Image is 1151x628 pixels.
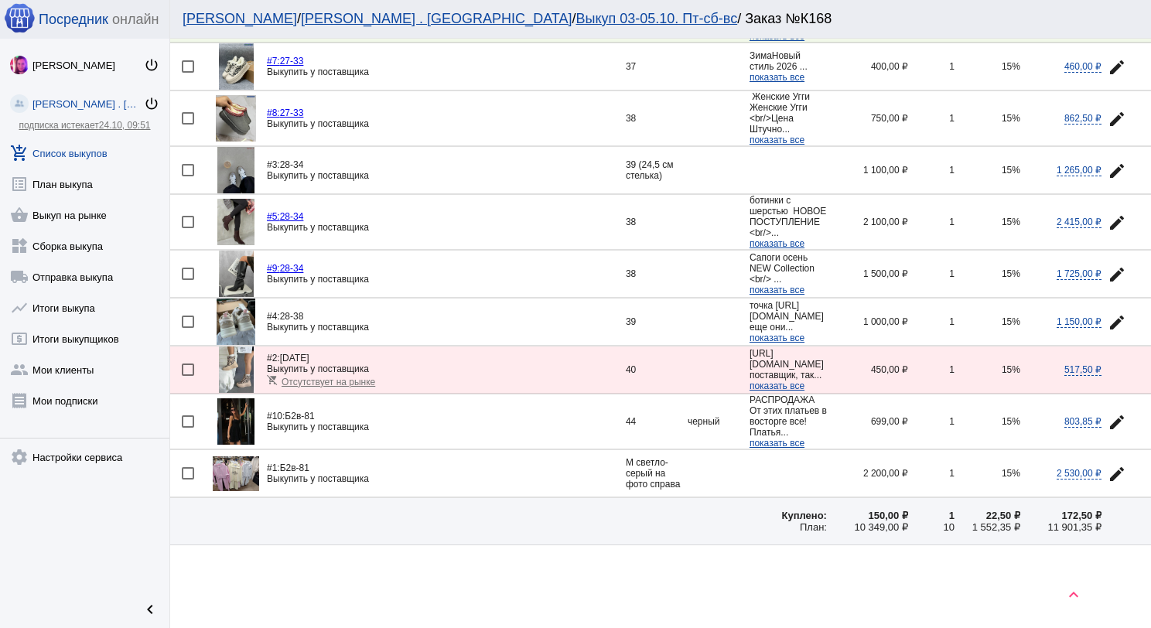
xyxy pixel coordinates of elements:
span: Посредник [39,12,108,28]
img: diX38bb83-wzvLplsCxRo_2brUryXVOJSXkGDRoAZ3pN0wDtQxDUavjLm09qWttx-B3Qs0ycCNsKmwrkZ5aDaC3l.jpg [216,95,256,142]
span: 24.10, 09:51 [99,120,151,131]
app-description-cutted: ️ Женские Угги ️ ️ Женские Угги ️<br/>️Цена Штучно... [750,91,827,145]
mat-icon: edit [1108,162,1126,180]
span: 517,50 ₽ [1064,364,1101,376]
img: -USFP4PfMVSkn3TXcAFGV1B996qsPlIGoTBtrHlXjpvTqNXAjDASuf3rwdbt3pKFnKKIf8L1Fgag7SBAM5YmR8Ar.jpg [217,199,255,245]
a: #5:28-34 [267,211,303,222]
span: 15% [1002,364,1020,375]
app-description-cutted: Сапоги осень ️ NEW Collection ️️<br/>️️ ... [750,252,827,295]
span: 15% [1002,217,1020,227]
mat-icon: power_settings_new [144,57,159,73]
span: 15% [1002,61,1020,72]
div: 750,00 ₽ [827,113,908,124]
div: Выкупить у поставщика [267,67,626,77]
div: Выкупить у поставщика [267,222,626,233]
mat-icon: list_alt [10,175,29,193]
div: 10 [908,521,955,533]
span: 2 530,00 ₽ [1057,468,1101,480]
mat-icon: edit [1108,413,1126,432]
mat-icon: shopping_basket [10,206,29,224]
mat-icon: remove_shopping_cart [267,374,278,385]
a: #7:27-33 [267,56,303,67]
mat-icon: power_settings_new [144,96,159,111]
span: #8: [267,108,280,118]
div: 1 500,00 ₽ [827,268,908,279]
span: #7: [267,56,280,67]
mat-icon: edit [1108,265,1126,284]
span: 15% [1002,113,1020,124]
img: 73xLq58P2BOqs-qIllg3xXCtabieAB0OMVER0XTxHpc0AjG-Rb2SSuXsq4It7hEfqgBcQNho.jpg [10,56,29,74]
a: [PERSON_NAME] . [GEOGRAPHIC_DATA] [301,11,572,26]
div: Выкупить у поставщика [267,118,626,129]
td: черный [688,394,750,449]
span: показать все [750,72,804,83]
span: 28-38 [267,311,303,322]
a: Выкуп 03-05.10. Пт-сб-вс [575,11,737,26]
div: 44 [626,416,688,427]
div: 1 [908,416,955,427]
div: [PERSON_NAME] [32,60,144,71]
span: #10: [267,411,285,422]
span: #5: [267,211,280,222]
div: Выкупить у поставщика [267,363,626,374]
div: 10 349,00 ₽ [827,521,908,533]
span: #3: [267,159,280,170]
a: подписка истекает24.10, 09:51 [19,120,150,131]
mat-icon: settings [10,448,29,466]
span: #9: [267,263,280,274]
img: community_200.png [10,94,29,113]
div: 22,50 ₽ [955,510,1020,521]
img: keJJS5OaAxxD-Hq-csOUmRNC8idFx6cvmpq5RGBQkvoZVL12gMrW57qMB1R-WX2xVMI4gz2veXRY1FOrTxdKghb_.jpg [219,43,254,90]
mat-icon: keyboard_arrow_up [1064,585,1083,604]
div: Выкупить у поставщика [267,170,626,181]
img: 89Mwo0.jpg [213,456,259,491]
div: План: [750,521,827,533]
mat-icon: edit [1108,465,1126,483]
app-description-cutted: РАСПРОДАЖА От этих платьев в восторге все! Платья... [750,394,827,449]
div: Выкупить у поставщика [267,473,626,484]
mat-icon: edit [1108,110,1126,128]
mat-icon: local_shipping [10,268,29,286]
div: 150,00 ₽ [827,510,908,521]
mat-icon: receipt [10,391,29,410]
app-description-cutted: точка [URL][DOMAIN_NAME] еще они... [750,300,827,343]
app-description-cutted: [URL][DOMAIN_NAME] поставщик, так... [750,348,827,391]
a: #8:27-33 [267,108,303,118]
img: e7Q4ck.jpg [217,398,254,445]
div: 1 552,35 ₽ [955,521,1020,533]
div: 39 (24,5 см стелька) [626,159,688,181]
div: 2 200,00 ₽ [827,468,908,479]
div: 1 [908,364,955,375]
div: [PERSON_NAME] . [GEOGRAPHIC_DATA] [32,98,144,110]
div: 699,00 ₽ [827,416,908,427]
div: 37 [626,61,688,72]
span: #4: [267,311,280,322]
span: 1 265,00 ₽ [1057,165,1101,176]
span: 15% [1002,416,1020,427]
div: 39 [626,316,688,327]
img: RF7gxK.jpg [219,346,254,393]
div: 38 [626,217,688,227]
div: Куплено: [750,510,827,521]
span: Б2в-81 [267,411,315,422]
div: Выкупить у поставщика [267,322,626,333]
div: / / / Заказ №К168 [183,11,1123,27]
div: 1 [908,316,955,327]
span: [DATE] [267,353,309,363]
span: 28-34 [267,159,303,170]
div: 172,50 ₽ [1020,510,1101,521]
mat-icon: edit [1108,58,1126,77]
span: #2: [267,353,280,363]
span: показать все [750,438,804,449]
span: Б2в-81 [267,462,309,473]
app-description-cutted: ️Зима️Новый стиль 2026 ... [750,50,827,83]
div: 1 100,00 ₽ [827,165,908,176]
span: показать все [750,135,804,145]
div: 1 [908,113,955,124]
div: 1 [908,468,955,479]
span: 862,50 ₽ [1064,113,1101,125]
span: #1: [267,462,280,473]
img: B3oGlwXmQHIpsVmXQkSGi8lbwEx_dekUUN9QGjAc75dJTR7DJg9bKfFiQkzCqTt8f0I-7y38AMIPaMovpW7pECKy.jpg [219,251,254,297]
span: показать все [750,285,804,295]
span: 803,85 ₽ [1064,416,1101,428]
